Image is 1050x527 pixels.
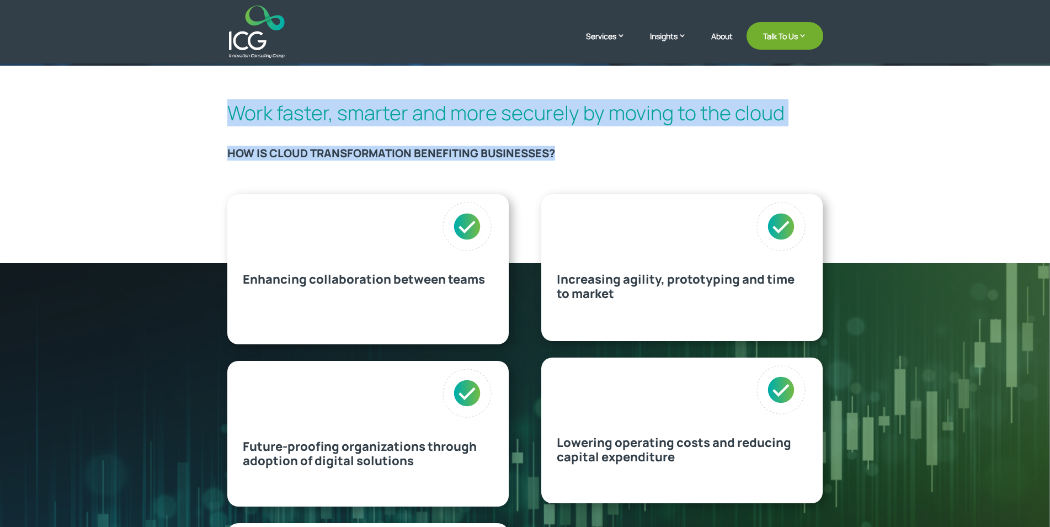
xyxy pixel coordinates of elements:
span: Future-proofing organizations through adoption of digital solutions [243,438,477,469]
span: Increasing agility, prototyping and time to market [557,271,795,302]
h2: Work faster, smarter and more securely by moving to the cloud [227,101,823,130]
a: Services [586,30,636,58]
span: Enhancing collaboration between teams [243,271,485,288]
b: HOW IS CLOUD TRANSFORMATION BENEFITING BUSINESSES? [227,146,555,161]
a: About [711,32,733,58]
a: Talk To Us [747,22,823,50]
iframe: Chat Widget [995,474,1050,527]
img: ICG [229,6,285,58]
a: Insights [650,30,697,58]
span: Lowering operating costs and reducing capital expenditure [557,434,791,465]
